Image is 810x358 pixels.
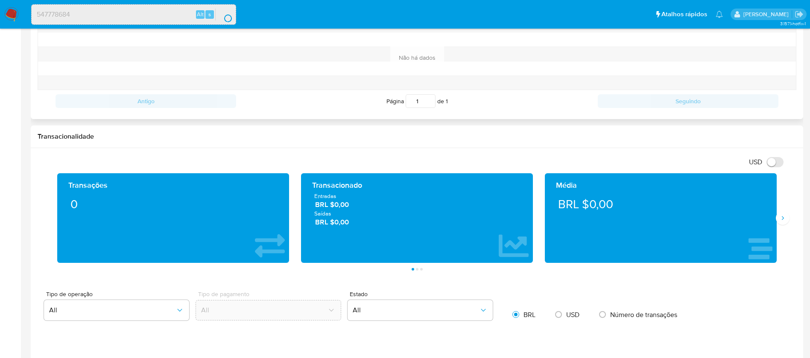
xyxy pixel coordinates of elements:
a: Notificações [716,11,723,18]
button: search-icon [215,9,233,20]
input: Pesquise usuários ou casos... [32,9,236,20]
h1: Transacionalidade [38,132,796,141]
span: Página de [386,94,448,108]
p: weverton.gomes@mercadopago.com.br [743,10,792,18]
span: Atalhos rápidos [661,10,707,19]
span: 1 [446,97,448,105]
a: Sair [795,10,804,19]
span: 3.157.1-hotfix-1 [780,20,806,27]
button: Antigo [56,94,236,108]
button: Seguindo [598,94,778,108]
span: Alt [197,10,204,18]
span: s [208,10,211,18]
